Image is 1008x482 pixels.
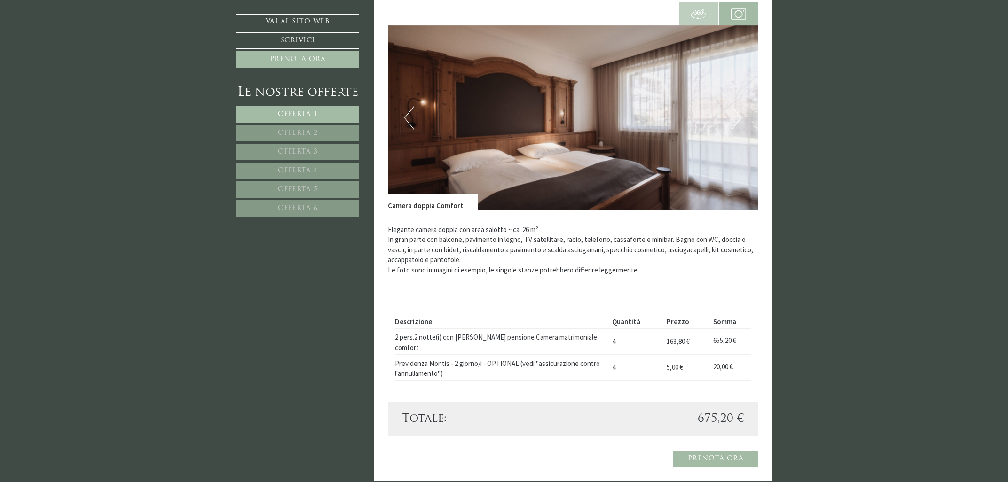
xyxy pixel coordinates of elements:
td: 20,00 € [709,355,751,381]
td: 4 [608,355,663,381]
div: Camera doppia Comfort [388,194,478,210]
div: Le nostre offerte [236,84,359,101]
a: Vai al sito web [236,14,359,30]
small: 16:58 [14,44,125,50]
img: 360-grad.svg [691,7,706,22]
th: Descrizione [395,315,609,328]
span: Offerta 6 [278,205,318,212]
td: 655,20 € [709,328,751,354]
div: [DATE] [170,7,201,22]
a: Prenota ora [673,451,758,467]
span: 5,00 € [667,363,683,372]
span: Offerta 2 [278,130,318,137]
img: camera.svg [731,7,746,22]
th: Quantità [608,315,663,328]
div: Totale: [395,411,573,427]
td: 4 [608,328,663,354]
td: Previdenza Montis - 2 giorno/i - OPTIONAL (vedi "assicurazione contro l'annullamento") [395,355,609,381]
span: 675,20 € [698,411,744,427]
span: Offerta 4 [278,167,318,174]
a: Prenota ora [236,51,359,68]
button: Invia [319,248,371,264]
button: Next [732,106,741,130]
img: image [388,25,758,210]
p: Elegante camera doppia con area salotto ~ ca. 26 m² In gran parte con balcone, pavimento in legno... [388,225,758,275]
th: Prezzo [663,315,709,328]
span: Offerta 1 [278,111,318,118]
th: Somma [709,315,751,328]
span: Offerta 5 [278,186,318,193]
button: Previous [404,106,414,130]
a: Scrivici [236,32,359,49]
div: Buon giorno, come possiamo aiutarla? [7,25,129,52]
span: 163,80 € [667,337,690,346]
td: 2 pers.2 notte(i) con [PERSON_NAME] pensione Camera matrimoniale comfort [395,328,609,354]
span: Offerta 3 [278,148,318,155]
div: Montis – Active Nature Spa [14,27,125,34]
